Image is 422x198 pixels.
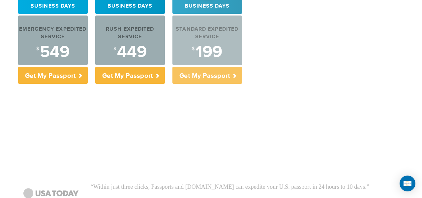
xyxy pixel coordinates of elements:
[172,26,242,41] div: Standard Expedited Service
[192,46,195,51] sup: $
[18,44,88,60] div: 549
[18,67,88,84] p: Get My Passport
[172,44,242,60] div: 199
[95,44,165,60] div: 449
[18,26,88,41] div: Emergency Expedited Service
[95,26,165,41] div: Rush Expedited Service
[91,183,404,191] p: “Within just three clicks, Passports and [DOMAIN_NAME] can expedite your U.S. passport in 24 hour...
[172,67,242,84] p: Get My Passport
[36,46,39,51] sup: $
[95,67,165,84] p: Get My Passport
[400,176,415,191] div: Open Intercom Messenger
[13,104,409,183] iframe: Customer reviews powered by Trustpilot
[113,46,116,51] sup: $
